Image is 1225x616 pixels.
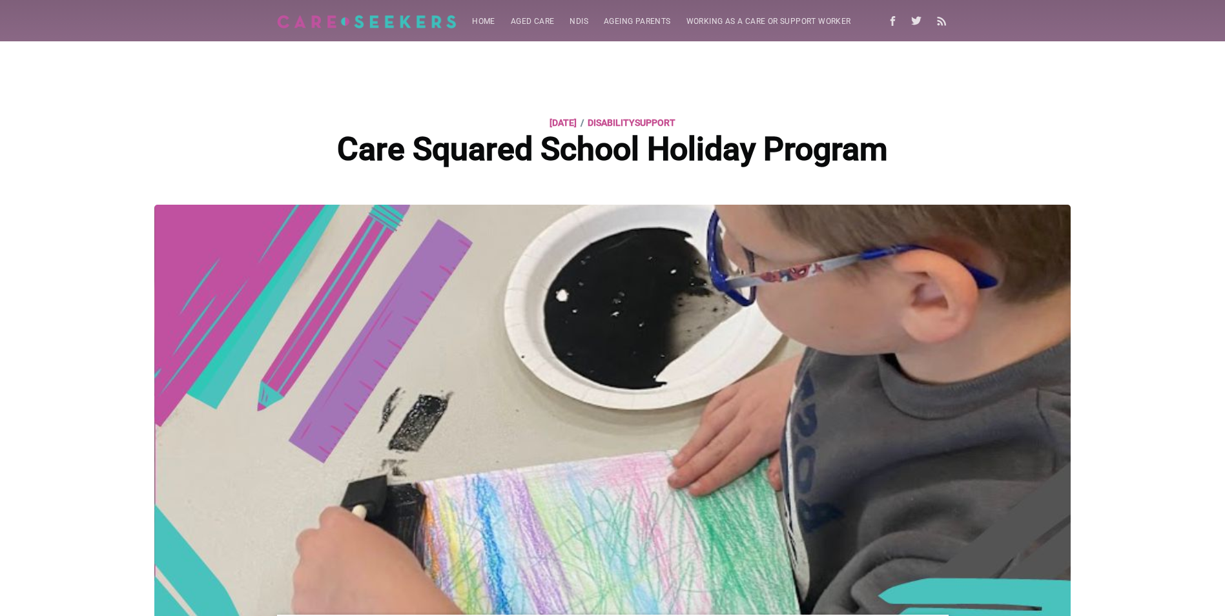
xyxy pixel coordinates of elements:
img: Careseekers [277,15,457,28]
a: NDIS [562,9,596,34]
a: Aged Care [503,9,562,34]
span: / [581,115,584,130]
a: Working as a care or support worker [679,9,859,34]
a: Home [464,9,503,34]
a: Ageing parents [596,9,679,34]
a: disabilitysupport [588,115,675,130]
time: [DATE] [550,115,577,130]
h1: Care Squared School Holiday Program [313,131,911,169]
